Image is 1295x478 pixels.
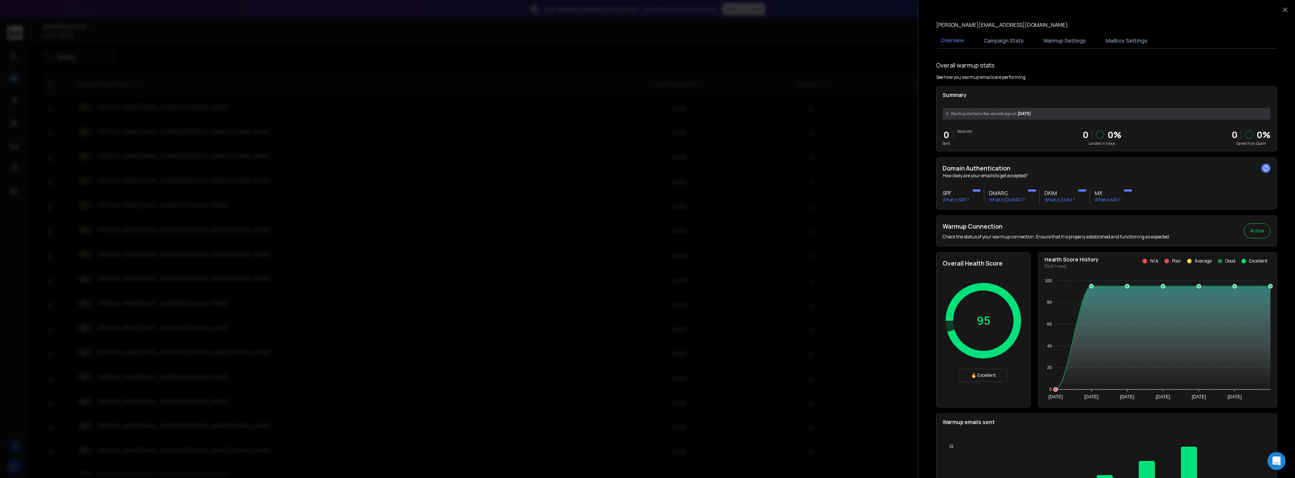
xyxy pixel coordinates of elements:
[1083,141,1121,146] p: Landed in Inbox
[951,111,1016,117] span: Warmup started a few seconds ago on
[1232,141,1270,146] p: Saved from Spam
[1257,129,1270,141] p: 0 %
[943,189,969,197] h3: SPF
[936,61,995,70] h1: Overall warmup stats
[989,197,1025,203] p: What is DMARC ?
[1244,223,1270,238] button: Active
[1150,258,1158,264] p: N/A
[1249,258,1267,264] p: Excellent
[1039,32,1090,49] button: Warmup Settings
[959,369,1008,382] div: 🔥 Excellent
[1227,394,1242,400] tspan: [DATE]
[943,164,1270,173] h2: Domain Authentication
[1044,256,1099,263] p: Health Score History
[1156,394,1170,400] tspan: [DATE]
[949,444,954,449] tspan: 15
[1083,129,1089,141] p: 0
[1101,32,1152,49] button: Mailbox Settings
[943,234,1170,240] p: Check the status of your warmup connection. Ensure that it is properly established and functionin...
[943,108,1270,120] div: [DATE]
[977,314,990,327] p: 95
[1267,452,1286,470] div: Open Intercom Messenger
[943,222,1170,231] h2: Warmup Connection
[1107,129,1121,141] p: 0 %
[1192,394,1206,400] tspan: [DATE]
[943,197,969,203] p: What is SPF ?
[1047,344,1052,348] tspan: 40
[1232,128,1238,141] strong: 0
[943,141,950,146] p: Sent
[957,129,972,134] p: Received
[979,32,1028,49] button: Campaign Stats
[936,32,969,49] button: Overview
[1095,189,1121,197] h3: MX
[1047,300,1052,304] tspan: 80
[936,74,1026,80] p: See how you warmup emails are performing
[936,21,1068,29] p: [PERSON_NAME][EMAIL_ADDRESS][DOMAIN_NAME]
[943,259,1024,268] h2: Overall Health Score
[943,91,1270,99] p: Summary
[1225,258,1235,264] p: Good
[1047,365,1052,370] tspan: 20
[1044,197,1075,203] p: What is DKIM ?
[1045,278,1052,283] tspan: 100
[943,129,950,141] p: 0
[943,173,1270,179] p: How likely are your emails to get accepted?
[1044,263,1099,269] p: Past 1 week
[1172,258,1181,264] p: Poor
[1047,322,1052,326] tspan: 60
[1120,394,1134,400] tspan: [DATE]
[943,418,1270,426] p: Warmup emails sent
[989,189,1025,197] h3: DMARC
[1095,197,1121,203] p: What is MX ?
[1049,387,1052,392] tspan: 0
[1044,189,1075,197] h3: DKIM
[1084,394,1098,400] tspan: [DATE]
[1048,394,1063,400] tspan: [DATE]
[1195,258,1212,264] p: Average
